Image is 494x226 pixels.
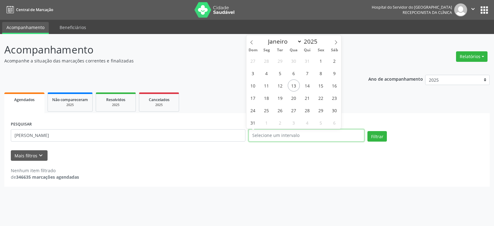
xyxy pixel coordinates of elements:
span: Setembro 6, 2025 [329,117,341,129]
a: Central de Marcação [4,5,53,15]
span: Agosto 7, 2025 [301,67,313,79]
div: 2025 [144,103,174,107]
span: Ter [273,48,287,52]
span: Agosto 20, 2025 [288,92,300,104]
p: Acompanhamento [4,42,344,58]
span: Agosto 24, 2025 [247,104,259,116]
span: Sáb [328,48,341,52]
label: PESQUISAR [11,120,32,129]
span: Agosto 21, 2025 [301,92,313,104]
span: Agendados [14,97,35,102]
span: Julho 30, 2025 [288,55,300,67]
input: Year [302,37,322,45]
span: Resolvidos [106,97,125,102]
span: Sex [314,48,328,52]
p: Ano de acompanhamento [368,75,423,83]
span: Setembro 4, 2025 [301,117,313,129]
span: Agosto 17, 2025 [247,92,259,104]
span: Dom [246,48,260,52]
select: Month [265,37,302,46]
span: Agosto 10, 2025 [247,79,259,92]
a: Acompanhamento [2,22,49,34]
span: Agosto 18, 2025 [261,92,273,104]
div: 2025 [52,103,88,107]
span: Agosto 22, 2025 [315,92,327,104]
span: Agosto 13, 2025 [288,79,300,92]
span: Cancelados [149,97,170,102]
span: Setembro 5, 2025 [315,117,327,129]
span: Setembro 1, 2025 [261,117,273,129]
span: Setembro 2, 2025 [274,117,286,129]
span: Julho 29, 2025 [274,55,286,67]
div: de [11,174,79,180]
span: Qui [300,48,314,52]
span: Agosto 16, 2025 [329,79,341,92]
span: Julho 28, 2025 [261,55,273,67]
span: Agosto 19, 2025 [274,92,286,104]
span: Agosto 30, 2025 [329,104,341,116]
div: Nenhum item filtrado [11,167,79,174]
span: Central de Marcação [16,7,53,12]
span: Agosto 12, 2025 [274,79,286,92]
span: Agosto 29, 2025 [315,104,327,116]
span: Seg [260,48,273,52]
span: Agosto 6, 2025 [288,67,300,79]
button: Filtrar [367,131,387,142]
a: Beneficiários [55,22,90,33]
img: img [454,3,467,16]
span: Setembro 3, 2025 [288,117,300,129]
button: Relatórios [456,51,488,62]
input: Selecione um intervalo [249,129,364,142]
span: Não compareceram [52,97,88,102]
span: Agosto 28, 2025 [301,104,313,116]
span: Agosto 31, 2025 [247,117,259,129]
button:  [467,3,479,16]
span: Agosto 2, 2025 [329,55,341,67]
span: Agosto 5, 2025 [274,67,286,79]
p: Acompanhe a situação das marcações correntes e finalizadas [4,58,344,64]
div: 2025 [100,103,131,107]
i: keyboard_arrow_down [37,152,44,159]
span: Agosto 9, 2025 [329,67,341,79]
span: Agosto 1, 2025 [315,55,327,67]
span: Agosto 23, 2025 [329,92,341,104]
span: Agosto 14, 2025 [301,79,313,92]
span: Julho 31, 2025 [301,55,313,67]
span: Julho 27, 2025 [247,55,259,67]
button: Mais filtroskeyboard_arrow_down [11,150,48,161]
span: Agosto 3, 2025 [247,67,259,79]
span: Agosto 15, 2025 [315,79,327,92]
span: Agosto 26, 2025 [274,104,286,116]
span: Agosto 27, 2025 [288,104,300,116]
strong: 346635 marcações agendadas [16,174,79,180]
input: Nome, código do beneficiário ou CPF [11,129,245,142]
span: Agosto 25, 2025 [261,104,273,116]
button: apps [479,5,490,15]
span: Recepcionista da clínica [403,10,452,15]
span: Agosto 4, 2025 [261,67,273,79]
i:  [470,6,476,12]
span: Qua [287,48,300,52]
span: Agosto 8, 2025 [315,67,327,79]
span: Agosto 11, 2025 [261,79,273,92]
div: Hospital do Servidor do [GEOGRAPHIC_DATA] [372,5,452,10]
